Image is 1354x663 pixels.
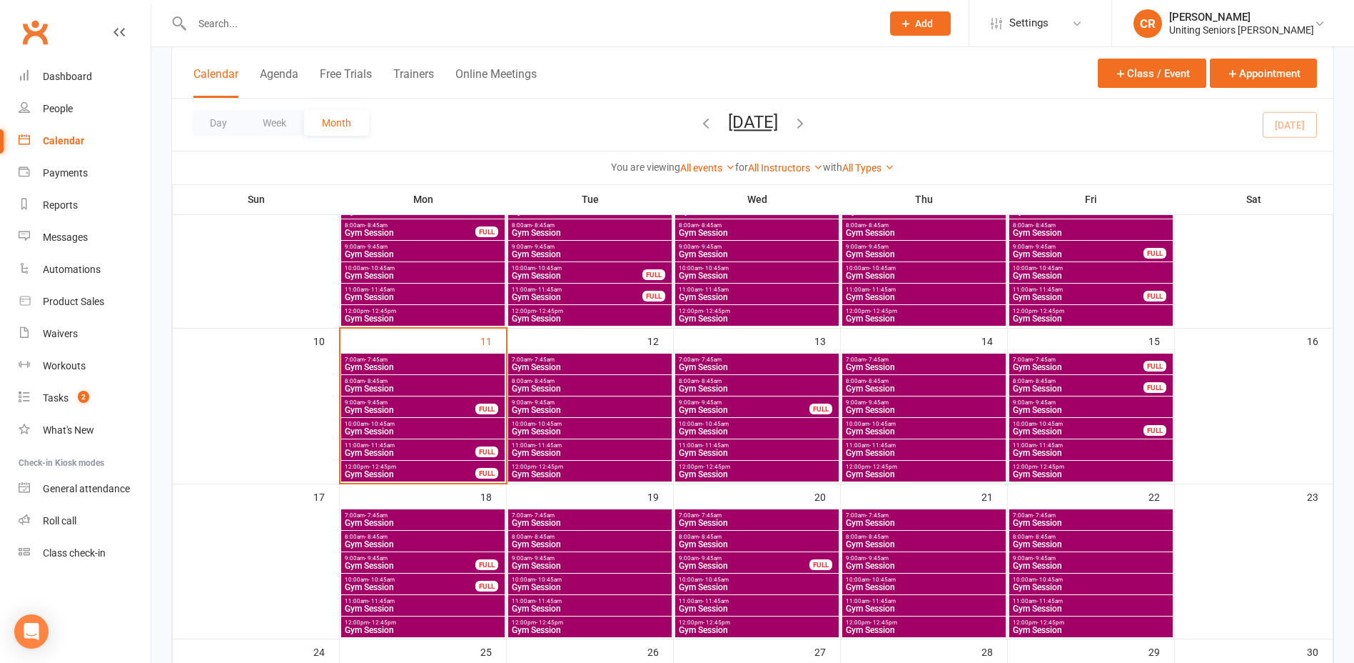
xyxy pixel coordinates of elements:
div: 16 [1307,329,1333,352]
span: 11:00am [845,286,1003,293]
span: Gym Session [344,427,502,436]
button: Day [192,110,245,136]
span: Gym Session [511,562,669,570]
div: FULL [642,291,665,301]
span: 11:00am [1012,286,1144,293]
span: 9:00am [344,244,502,250]
span: - 12:45pm [536,308,563,314]
span: Gym Session [1012,314,1170,323]
span: 10:00am [344,265,502,271]
span: Gym Session [511,384,669,393]
th: Wed [674,184,841,214]
span: 10:00am [845,421,1003,427]
span: Gym Session [678,519,836,527]
span: Gym Session [678,293,836,301]
div: FULL [1143,248,1166,259]
span: 9:00am [845,244,1003,250]
strong: You are viewing [611,161,680,173]
span: 7:00am [845,357,1003,363]
span: - 9:45am [532,555,555,562]
div: Tasks [43,392,69,404]
span: Gym Session [678,406,810,414]
span: 10:00am [511,265,643,271]
span: 8:00am [344,222,476,229]
span: - 11:45am [869,286,896,293]
th: Thu [841,184,1008,214]
span: Gym Session [511,406,669,414]
span: Gym Session [344,229,476,237]
span: - 7:45am [532,357,555,363]
span: 9:00am [845,399,1003,406]
span: - 11:45am [535,286,562,293]
span: Gym Session [845,229,1003,237]
span: 11:00am [344,442,476,449]
div: 14 [981,329,1007,352]
span: Gym Session [344,470,476,479]
span: - 12:45pm [1037,308,1064,314]
button: Class / Event [1098,59,1206,88]
th: Mon [340,184,507,214]
span: Gym Session [511,229,669,237]
span: Gym Session [1012,229,1170,237]
a: Waivers [19,318,151,350]
span: - 12:45pm [703,464,730,470]
div: 21 [981,484,1007,508]
span: - 11:45am [1036,286,1063,293]
span: Gym Session [511,470,669,479]
a: People [19,93,151,125]
div: 13 [814,329,840,352]
button: Free Trials [320,67,372,98]
div: FULL [1143,425,1166,436]
span: 7:00am [678,357,836,363]
span: 8:00am [511,378,669,384]
span: Add [915,18,933,29]
span: Gym Session [845,519,1003,527]
span: Gym Session [344,250,502,259]
span: Gym Session [845,540,1003,549]
span: 7:00am [344,512,502,519]
span: 8:00am [511,534,669,540]
span: - 12:45pm [369,308,396,314]
a: Class kiosk mode [19,537,151,569]
span: - 8:45am [365,534,388,540]
a: All Instructors [748,162,823,174]
th: Sat [1175,184,1333,214]
span: - 11:45am [535,442,562,449]
span: - 10:45am [1036,265,1063,271]
span: - 7:45am [699,357,722,363]
span: Gym Session [678,250,836,259]
a: Roll call [19,505,151,537]
span: - 11:45am [1036,442,1063,449]
span: - 9:45am [532,244,555,250]
span: - 8:45am [1033,378,1056,384]
span: 11:00am [845,442,1003,449]
th: Fri [1008,184,1175,214]
span: - 8:45am [365,378,388,384]
span: Gym Session [511,314,669,323]
span: 9:00am [511,555,669,562]
span: Gym Session [344,314,502,323]
span: 9:00am [1012,244,1144,250]
div: FULL [809,404,832,414]
strong: for [735,161,748,173]
button: [DATE] [728,112,778,132]
span: - 7:45am [866,512,889,519]
span: 12:00pm [678,464,836,470]
div: 11 [480,329,506,352]
span: - 12:45pm [870,308,897,314]
span: Gym Session [1012,384,1144,393]
span: Gym Session [511,271,643,280]
span: Gym Session [344,406,476,414]
span: - 10:45am [535,421,562,427]
span: 10:00am [1012,421,1144,427]
div: General attendance [43,483,130,494]
div: 19 [647,484,673,508]
input: Search... [188,14,871,34]
span: 12:00pm [1012,308,1170,314]
span: Gym Session [845,406,1003,414]
span: 7:00am [344,357,502,363]
span: 9:00am [678,555,810,562]
a: All Types [842,162,894,174]
span: Gym Session [678,229,836,237]
span: Gym Session [344,293,502,301]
